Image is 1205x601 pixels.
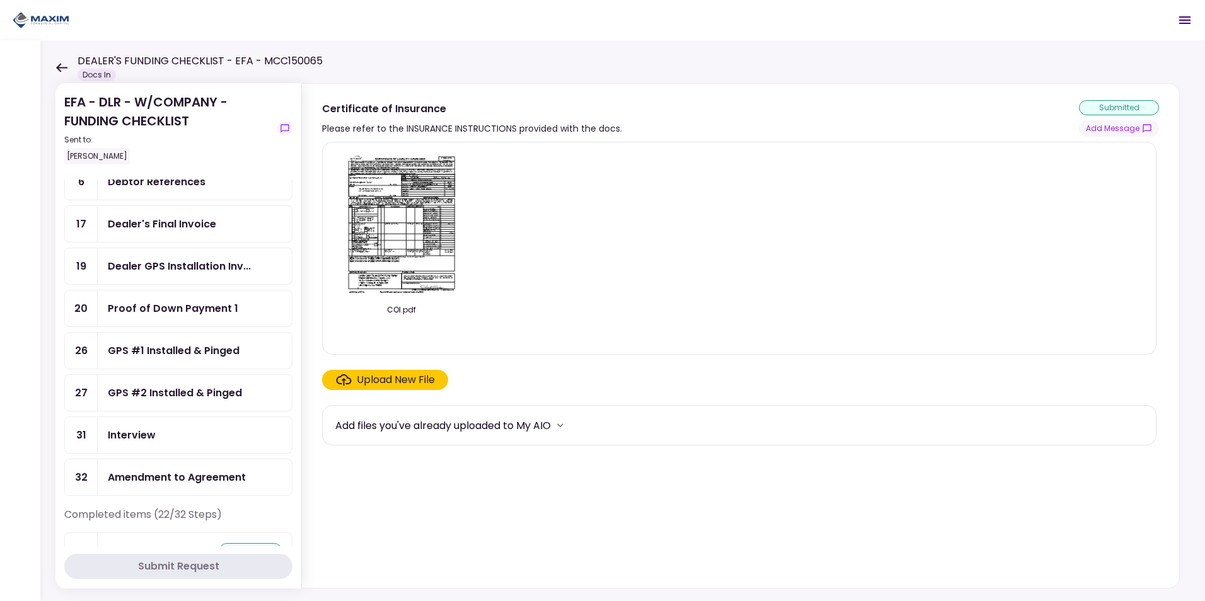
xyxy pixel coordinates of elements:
button: Submit Request [64,554,292,579]
a: 6Debtor References [64,163,292,200]
div: 6 [65,164,98,200]
div: [PERSON_NAME] [64,148,130,164]
div: Dealer GPS Installation Invoice [108,258,251,274]
button: more [551,416,570,435]
div: 32 [65,459,98,495]
a: 17Dealer's Final Invoice [64,205,292,243]
div: submitted [1079,100,1159,115]
div: GPS #1 Installed & Pinged [108,343,239,358]
img: Partner icon [13,11,69,30]
a: 26GPS #1 Installed & Pinged [64,332,292,369]
div: Docs In [78,69,116,81]
div: COI.pdf [335,304,468,316]
div: Amendment to Agreement [108,469,246,485]
a: 31Interview [64,416,292,454]
div: 1 [65,533,98,569]
a: 19Dealer GPS Installation Invoice [64,248,292,285]
button: show-messages [1079,120,1159,137]
div: 20 [65,290,98,326]
div: Interview [108,427,156,443]
div: 31 [65,417,98,453]
a: 27GPS #2 Installed & Pinged [64,374,292,411]
div: 17 [65,206,98,242]
div: approved [219,543,282,558]
button: Open menu [1170,5,1200,35]
div: 26 [65,333,98,369]
div: Submit Request [138,559,219,574]
div: Certificate of InsurancePlease refer to the INSURANCE INSTRUCTIONS provided with the docs.submitt... [301,83,1180,588]
h1: DEALER'S FUNDING CHECKLIST - EFA - MCC150065 [78,54,323,69]
button: show-messages [277,121,292,136]
div: Please refer to the INSURANCE INSTRUCTIONS provided with the docs. [322,121,622,136]
div: EFA Contract [108,543,176,559]
a: 1EFA Contractapproved [64,532,292,570]
div: 19 [65,248,98,284]
div: Debtor References [108,174,205,190]
div: Add files you've already uploaded to My AIO [335,418,551,433]
div: Dealer's Final Invoice [108,216,216,232]
div: Proof of Down Payment 1 [108,300,238,316]
a: 32Amendment to Agreement [64,459,292,496]
div: Sent to: [64,134,272,146]
a: 20Proof of Down Payment 1 [64,290,292,327]
div: 27 [65,375,98,411]
div: Completed items (22/32 Steps) [64,507,292,532]
span: Click here to upload the required document [322,370,448,390]
div: Upload New File [357,372,435,387]
div: GPS #2 Installed & Pinged [108,385,242,401]
div: EFA - DLR - W/COMPANY - FUNDING CHECKLIST [64,93,272,164]
div: Certificate of Insurance [322,101,622,117]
